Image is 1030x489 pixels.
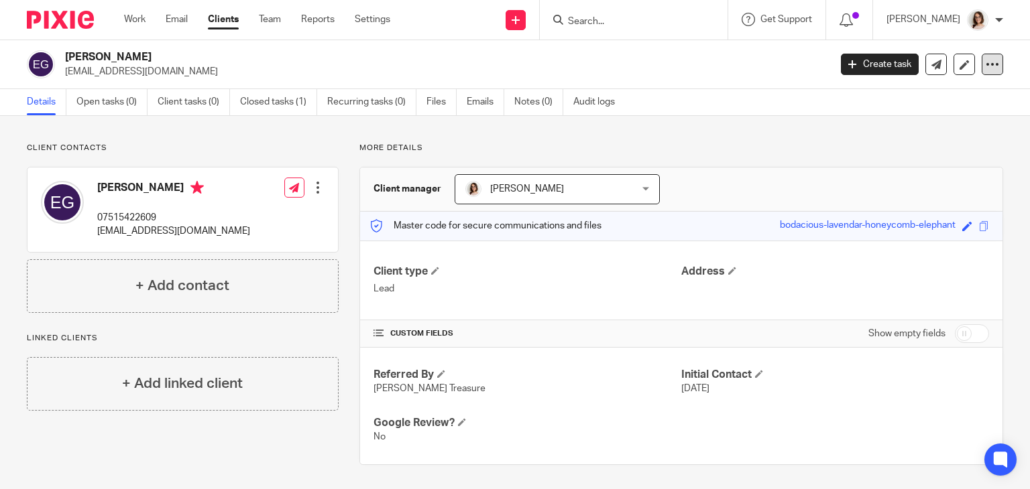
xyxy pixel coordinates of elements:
img: svg%3E [27,50,55,78]
p: Lead [374,282,681,295]
a: Create task [841,54,919,75]
a: Email [166,13,188,26]
h4: + Add contact [135,275,229,296]
a: Closed tasks (1) [240,89,317,115]
label: Show empty fields [868,327,946,340]
h4: + Add linked client [122,373,243,394]
h4: Address [681,265,989,279]
h4: [PERSON_NAME] [97,181,250,198]
p: More details [359,143,1003,153]
h4: CUSTOM FIELDS [374,328,681,339]
img: Caroline%20-%20HS%20-%20LI.png [465,181,481,197]
a: Notes (0) [514,89,563,115]
a: Client tasks (0) [158,89,230,115]
a: Work [124,13,146,26]
img: svg%3E [41,181,84,224]
p: 07515422609 [97,211,250,224]
h4: Referred By [374,368,681,382]
span: [PERSON_NAME] [490,184,564,194]
p: Client contacts [27,143,339,153]
a: Settings [355,13,390,26]
span: Get Support [760,15,812,24]
h4: Client type [374,265,681,279]
img: Caroline%20-%20HS%20-%20LI.png [967,9,988,31]
a: Team [259,13,281,26]
span: No [374,432,386,441]
span: [PERSON_NAME] Treasure [374,384,485,393]
div: bodacious-lavendar-honeycomb-elephant [780,218,956,234]
a: Recurring tasks (0) [327,89,416,115]
a: Details [27,89,66,115]
a: Files [426,89,457,115]
img: Pixie [27,11,94,29]
p: [EMAIL_ADDRESS][DOMAIN_NAME] [97,224,250,238]
span: [DATE] [681,384,709,393]
a: Open tasks (0) [76,89,148,115]
a: Audit logs [573,89,625,115]
a: Clients [208,13,239,26]
p: Master code for secure communications and files [370,219,602,232]
p: Linked clients [27,333,339,344]
a: Emails [467,89,504,115]
h4: Initial Contact [681,368,989,382]
h2: [PERSON_NAME] [65,50,670,64]
h3: Client manager [374,182,441,196]
p: [EMAIL_ADDRESS][DOMAIN_NAME] [65,65,821,78]
i: Primary [190,181,204,194]
a: Reports [301,13,335,26]
input: Search [567,16,687,28]
h4: Google Review? [374,416,681,430]
p: [PERSON_NAME] [886,13,960,26]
